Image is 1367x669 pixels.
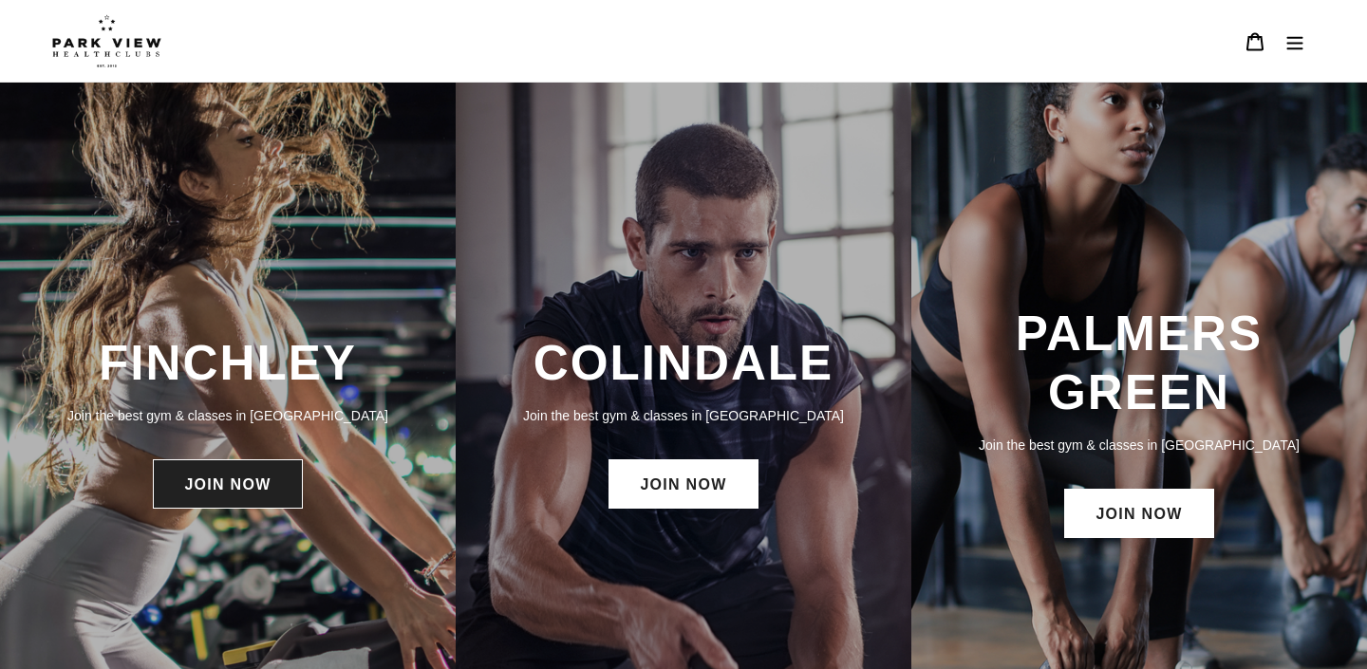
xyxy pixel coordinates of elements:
[52,14,161,67] img: Park view health clubs is a gym near you.
[153,459,302,509] a: JOIN NOW: Finchley Membership
[475,334,892,392] h3: COLINDALE
[19,405,437,426] p: Join the best gym & classes in [GEOGRAPHIC_DATA]
[930,305,1348,421] h3: PALMERS GREEN
[1275,21,1315,62] button: Menu
[475,405,892,426] p: Join the best gym & classes in [GEOGRAPHIC_DATA]
[19,334,437,392] h3: FINCHLEY
[609,459,758,509] a: JOIN NOW: Colindale Membership
[1064,489,1213,538] a: JOIN NOW: Palmers Green Membership
[930,435,1348,455] p: Join the best gym & classes in [GEOGRAPHIC_DATA]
